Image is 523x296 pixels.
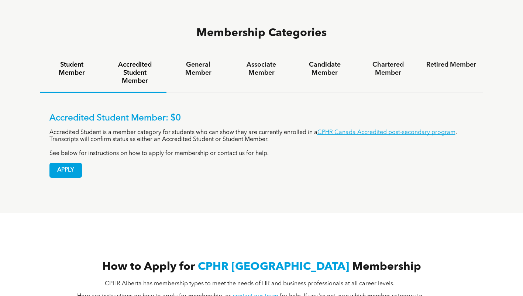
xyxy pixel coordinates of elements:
h4: Candidate Member [300,61,350,77]
a: APPLY [49,163,82,178]
p: Accredited Student is a member category for students who can show they are currently enrolled in ... [49,129,474,143]
p: See below for instructions on how to apply for membership or contact us for help. [49,150,474,157]
span: Membership [352,261,421,272]
h4: Chartered Member [363,61,413,77]
p: Accredited Student Member: $0 [49,113,474,124]
span: Membership Categories [196,28,327,39]
span: CPHR [GEOGRAPHIC_DATA] [198,261,349,272]
h4: Retired Member [426,61,476,69]
h4: Student Member [47,61,97,77]
h4: General Member [173,61,223,77]
h4: Accredited Student Member [110,61,160,85]
a: CPHR Canada Accredited post-secondary program [317,130,455,135]
span: How to Apply for [102,261,195,272]
span: CPHR Alberta has membership types to meet the needs of HR and business professionals at all caree... [105,281,395,287]
h4: Associate Member [237,61,286,77]
span: APPLY [50,163,82,177]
